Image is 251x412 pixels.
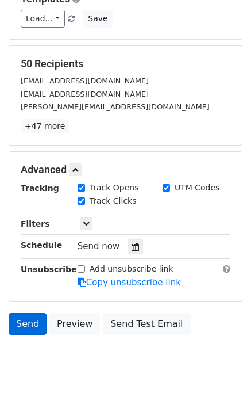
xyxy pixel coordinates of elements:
[21,184,59,193] strong: Tracking
[78,277,181,288] a: Copy unsubscribe link
[21,90,149,98] small: [EMAIL_ADDRESS][DOMAIN_NAME]
[194,357,251,412] iframe: Chat Widget
[175,182,219,194] label: UTM Codes
[90,182,139,194] label: Track Opens
[21,77,149,85] small: [EMAIL_ADDRESS][DOMAIN_NAME]
[21,10,65,28] a: Load...
[103,313,190,335] a: Send Test Email
[21,163,230,176] h5: Advanced
[78,241,120,251] span: Send now
[90,195,137,207] label: Track Clicks
[21,102,210,111] small: [PERSON_NAME][EMAIL_ADDRESS][DOMAIN_NAME]
[21,241,62,250] strong: Schedule
[21,119,69,133] a: +47 more
[90,263,173,275] label: Add unsubscribe link
[21,58,230,70] h5: 50 Recipients
[21,265,77,274] strong: Unsubscribe
[21,219,50,228] strong: Filters
[83,10,113,28] button: Save
[49,313,100,335] a: Preview
[9,313,47,335] a: Send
